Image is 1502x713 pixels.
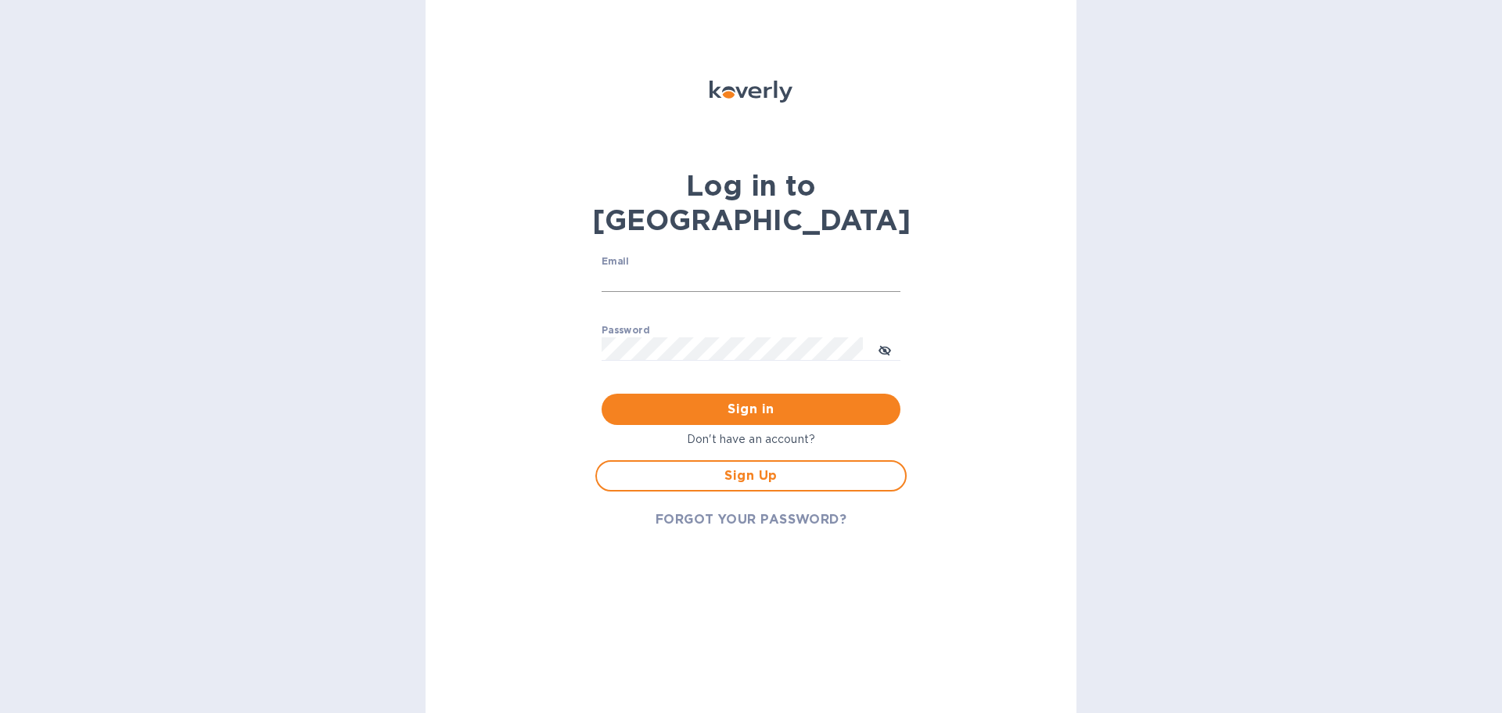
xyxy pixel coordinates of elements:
button: Sign in [602,394,900,425]
b: Log in to [GEOGRAPHIC_DATA] [592,168,911,237]
button: Sign Up [595,460,907,492]
img: Koverly [710,81,792,103]
p: Don't have an account? [595,431,907,448]
label: Email [602,257,629,267]
button: FORGOT YOUR PASSWORD? [643,504,860,535]
button: toggle password visibility [869,333,900,365]
span: Sign Up [609,466,893,485]
span: Sign in [614,400,888,419]
span: FORGOT YOUR PASSWORD? [656,510,847,529]
label: Password [602,326,649,335]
